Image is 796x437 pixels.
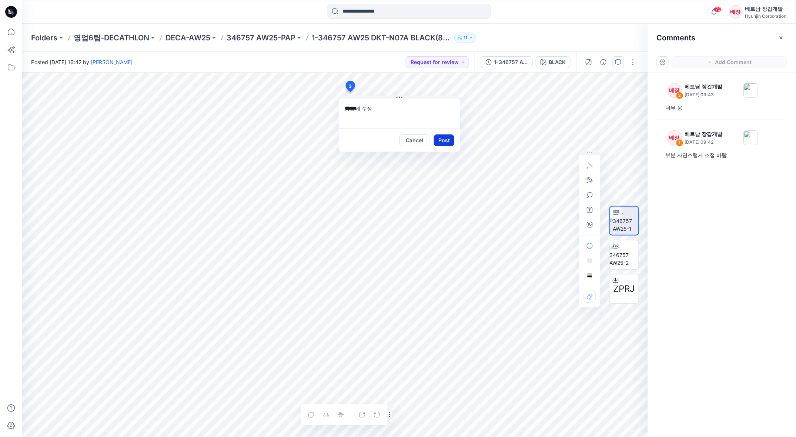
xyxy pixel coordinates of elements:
[714,6,722,12] span: 73
[227,33,295,43] a: 346757 AW25-PAP
[549,58,566,66] div: BLACK
[31,58,133,66] span: Posted [DATE] 16:42 by
[667,83,682,98] div: 베장
[676,92,683,99] div: 2
[745,4,787,13] div: 베트남 장갑개발
[729,5,742,19] div: 베장
[685,91,723,99] p: [DATE] 09:43
[312,33,451,43] p: 1-346757 AW25 DKT-N07A BLACK(8946921)-PAP
[464,34,467,42] p: 11
[349,83,352,90] span: 3
[613,209,638,233] img: 1-346757 AW25-1
[657,33,696,42] h2: Comments
[481,56,533,68] button: 1-346757 AW25
[454,33,476,43] button: 11
[745,13,787,19] div: Hyunjin Corporation
[494,58,528,66] div: 1-346757 AW25
[91,59,133,65] a: [PERSON_NAME]
[613,282,635,296] span: ZPRJ
[31,33,57,43] a: Folders
[610,243,639,267] img: 1-346757 AW25-2
[685,82,723,91] p: 베트남 장갑개발
[74,33,149,43] a: 영업6팀-DECATHLON
[667,130,682,145] div: 베장
[666,151,778,160] div: 부분 자연스럽게 조정 바람
[676,139,683,147] div: 1
[598,56,609,68] button: Details
[672,56,787,68] button: Add Comment
[399,134,429,146] button: Cancel
[685,139,723,146] p: [DATE] 09:42
[536,56,571,68] button: BLACK
[434,134,454,146] button: Post
[666,103,778,112] div: 너무 움
[685,130,723,139] p: 베트남 장갑개발
[165,33,210,43] a: DECA-AW25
